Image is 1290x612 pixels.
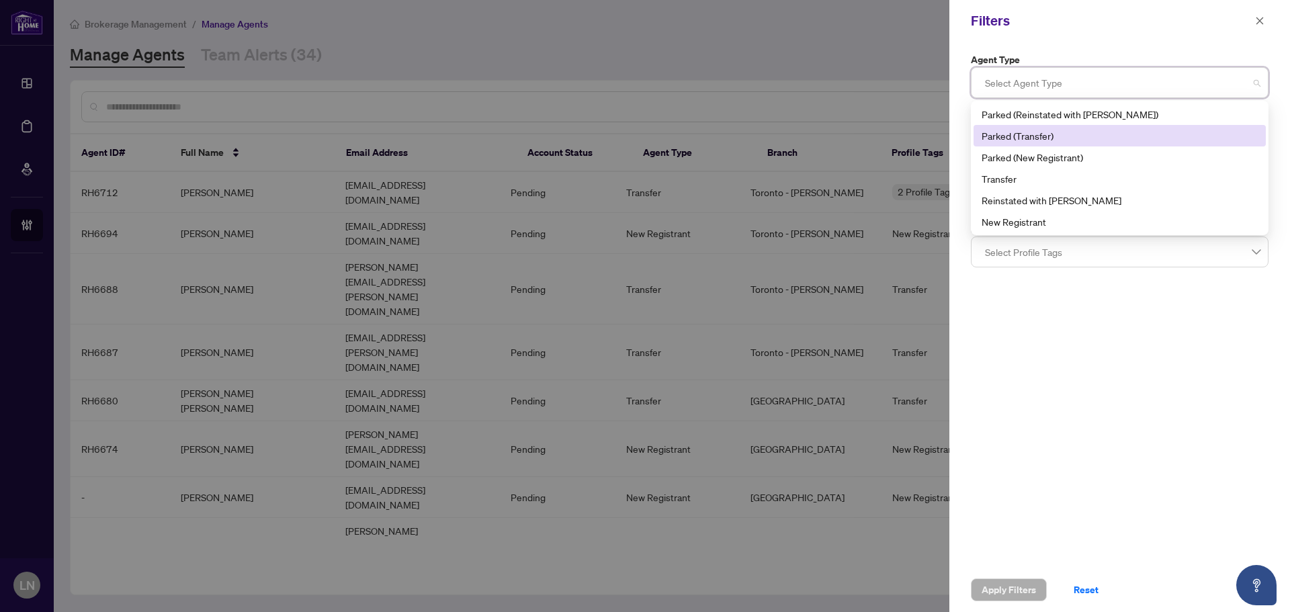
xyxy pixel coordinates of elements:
[971,11,1251,31] div: Filters
[1074,579,1099,601] span: Reset
[982,107,1258,122] div: Parked (Reinstated with [PERSON_NAME])
[974,168,1266,189] div: Transfer
[1255,16,1264,26] span: close
[971,52,1268,67] label: Agent Type
[974,211,1266,232] div: New Registrant
[974,103,1266,125] div: Parked (Reinstated with RAHR)
[974,146,1266,168] div: Parked (New Registrant)
[982,214,1258,229] div: New Registrant
[974,125,1266,146] div: Parked (Transfer)
[1063,578,1109,601] button: Reset
[971,578,1047,601] button: Apply Filters
[982,150,1258,165] div: Parked (New Registrant)
[982,193,1258,208] div: Reinstated with [PERSON_NAME]
[982,171,1258,186] div: Transfer
[974,189,1266,211] div: Reinstated with RAHR
[982,128,1258,143] div: Parked (Transfer)
[1236,565,1277,605] button: Open asap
